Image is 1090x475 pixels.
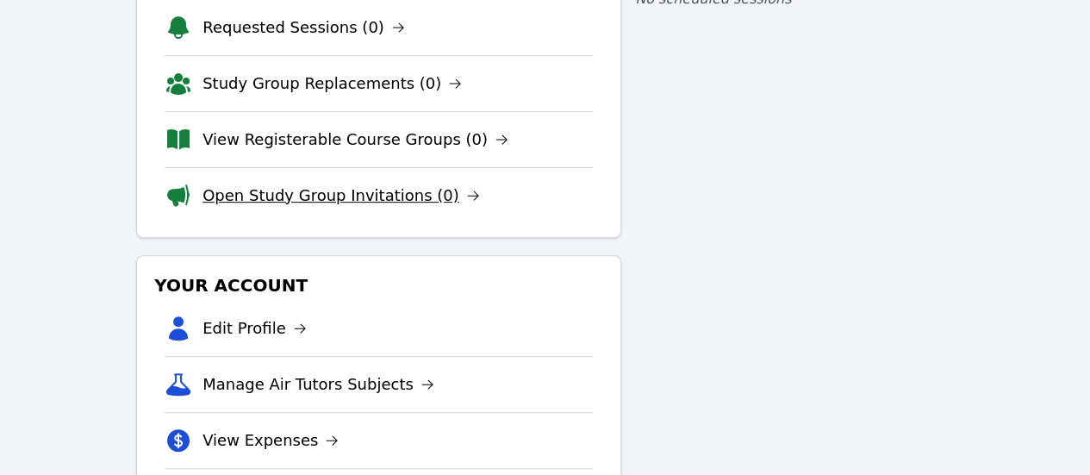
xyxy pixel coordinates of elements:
a: View Expenses [202,428,339,453]
a: Edit Profile [202,316,307,341]
a: View Registerable Course Groups (0) [202,128,508,152]
a: Study Group Replacements (0) [202,72,462,96]
a: Requested Sessions (0) [202,16,405,40]
h3: Your Account [151,270,607,301]
a: Open Study Group Invitations (0) [202,184,480,208]
a: Manage Air Tutors Subjects [202,372,434,397]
